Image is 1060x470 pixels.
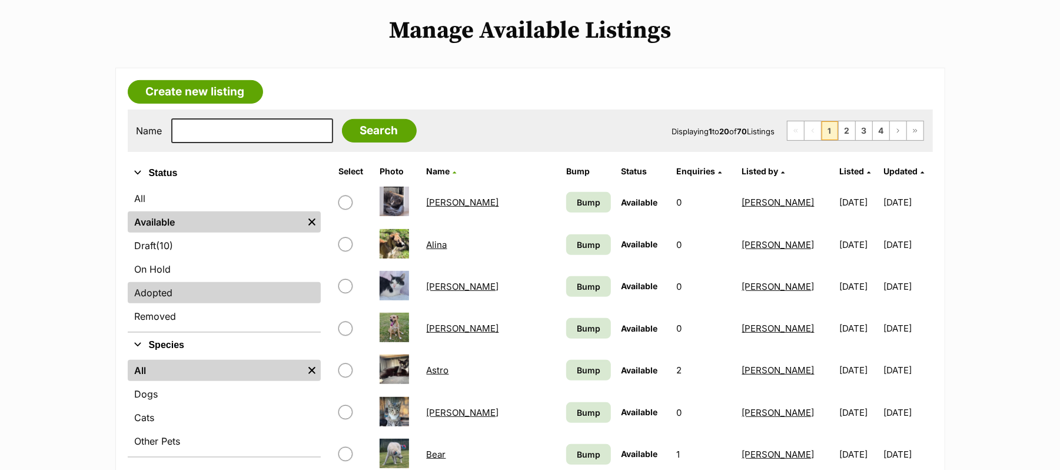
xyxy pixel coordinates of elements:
[577,196,600,208] span: Bump
[742,449,815,460] a: [PERSON_NAME]
[720,127,730,136] strong: 20
[742,365,815,376] a: [PERSON_NAME]
[709,127,713,136] strong: 1
[742,323,815,334] a: [PERSON_NAME]
[342,119,417,143] input: Search
[128,211,303,233] a: Available
[622,365,658,375] span: Available
[883,350,931,390] td: [DATE]
[676,166,722,176] a: Enquiries
[128,235,321,256] a: Draft
[427,365,449,376] a: Astro
[672,182,736,223] td: 0
[577,448,600,461] span: Bump
[622,323,658,333] span: Available
[742,197,815,208] a: [PERSON_NAME]
[128,337,321,353] button: Species
[617,162,671,181] th: Status
[742,166,785,176] a: Listed by
[622,449,658,459] span: Available
[742,407,815,418] a: [PERSON_NAME]
[672,392,736,433] td: 0
[822,121,838,140] span: Page 1
[835,392,882,433] td: [DATE]
[303,360,321,381] a: Remove filter
[805,121,821,140] span: Previous page
[883,224,931,265] td: [DATE]
[883,308,931,349] td: [DATE]
[873,121,889,140] a: Page 4
[787,121,804,140] span: First page
[128,186,321,332] div: Status
[672,224,736,265] td: 0
[577,322,600,335] span: Bump
[890,121,906,140] a: Next page
[566,444,611,465] a: Bump
[427,323,499,334] a: [PERSON_NAME]
[787,121,924,141] nav: Pagination
[742,166,779,176] span: Listed by
[883,392,931,433] td: [DATE]
[577,280,600,293] span: Bump
[128,358,321,456] div: Species
[856,121,872,140] a: Page 3
[883,166,924,176] a: Updated
[427,166,457,176] a: Name
[427,197,499,208] a: [PERSON_NAME]
[427,239,447,250] a: Alina
[128,166,321,181] button: Status
[128,259,321,280] a: On Hold
[561,162,616,181] th: Bump
[128,407,321,428] a: Cats
[742,239,815,250] a: [PERSON_NAME]
[672,266,736,307] td: 0
[622,407,658,417] span: Available
[907,121,923,140] a: Last page
[128,306,321,327] a: Removed
[427,166,450,176] span: Name
[883,182,931,223] td: [DATE]
[137,125,162,136] label: Name
[835,308,882,349] td: [DATE]
[835,224,882,265] td: [DATE]
[672,350,736,390] td: 2
[835,350,882,390] td: [DATE]
[128,80,263,104] a: Create new listing
[577,364,600,376] span: Bump
[303,211,321,233] a: Remove filter
[566,192,611,213] a: Bump
[742,281,815,292] a: [PERSON_NAME]
[835,182,882,223] td: [DATE]
[427,407,499,418] a: [PERSON_NAME]
[622,281,658,291] span: Available
[566,360,611,380] a: Bump
[334,162,374,181] th: Select
[427,281,499,292] a: [PERSON_NAME]
[128,282,321,303] a: Adopted
[737,127,747,136] strong: 70
[128,431,321,452] a: Other Pets
[883,166,918,176] span: Updated
[622,197,658,207] span: Available
[128,360,303,381] a: All
[128,188,321,209] a: All
[676,166,715,176] span: translation missing: en.admin.listings.index.attributes.enquiries
[157,239,174,253] span: (10)
[622,239,658,249] span: Available
[839,166,870,176] a: Listed
[839,166,864,176] span: Listed
[672,308,736,349] td: 0
[380,313,409,342] img: Archie
[577,239,600,251] span: Bump
[839,121,855,140] a: Page 2
[566,402,611,423] a: Bump
[427,449,446,460] a: Bear
[128,383,321,405] a: Dogs
[566,318,611,339] a: Bump
[577,406,600,419] span: Bump
[566,234,611,255] a: Bump
[672,127,775,136] span: Displaying to of Listings
[375,162,421,181] th: Photo
[566,276,611,297] a: Bump
[883,266,931,307] td: [DATE]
